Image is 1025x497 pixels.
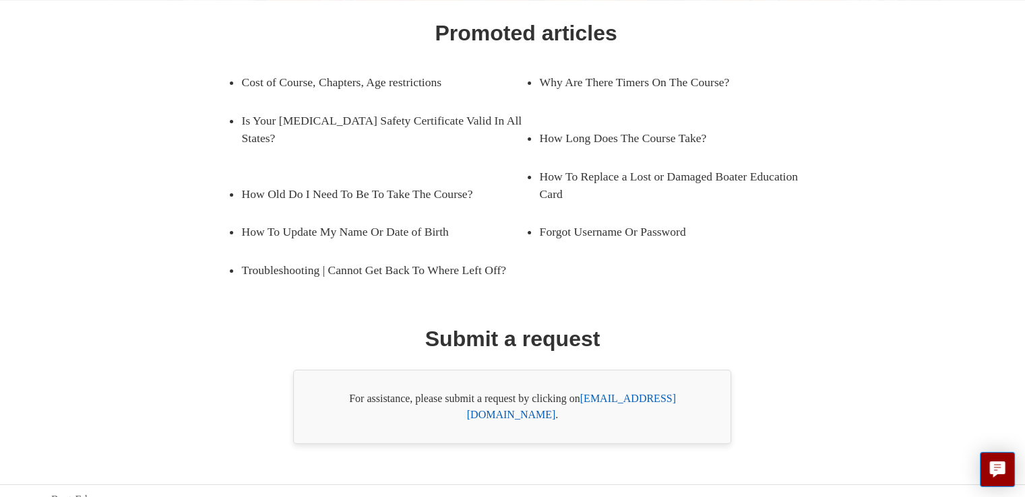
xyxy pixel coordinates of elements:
[293,370,731,444] div: For assistance, please submit a request by clicking on .
[241,102,526,158] a: Is Your [MEDICAL_DATA] Safety Certificate Valid In All States?
[425,323,600,355] h1: Submit a request
[539,63,803,101] a: Why Are There Timers On The Course?
[241,175,505,213] a: How Old Do I Need To Be To Take The Course?
[539,158,824,213] a: How To Replace a Lost or Damaged Boater Education Card
[241,213,505,251] a: How To Update My Name Or Date of Birth
[539,119,803,157] a: How Long Does The Course Take?
[241,63,505,101] a: Cost of Course, Chapters, Age restrictions
[467,393,676,420] a: [EMAIL_ADDRESS][DOMAIN_NAME]
[241,251,526,289] a: Troubleshooting | Cannot Get Back To Where Left Off?
[435,17,617,49] h1: Promoted articles
[539,213,803,251] a: Forgot Username Or Password
[980,452,1015,487] button: Live chat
